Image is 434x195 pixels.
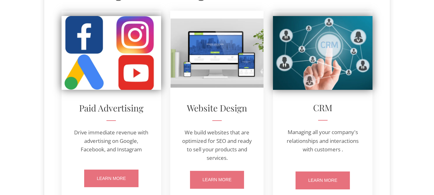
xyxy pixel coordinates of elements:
[84,170,138,187] a: LEARN MORE
[283,128,362,154] p: Managing all your company's relationships and interactions with customers .
[273,103,372,112] h3: CRM
[203,177,232,182] span: LEARN MORE
[62,104,161,112] h3: Paid Advertising
[170,104,263,112] h3: Website Design
[72,128,151,154] p: Drive immediate revenue with advertising on Google, Facebook, and Instagram
[296,171,350,189] a: LEARN MORE
[308,178,337,183] span: LEARN MORE
[180,128,254,162] p: We build websites that are optimized for SEO and ready to sell your products and services.
[97,176,126,181] span: LEARN MORE
[190,171,244,189] a: LEARN MORE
